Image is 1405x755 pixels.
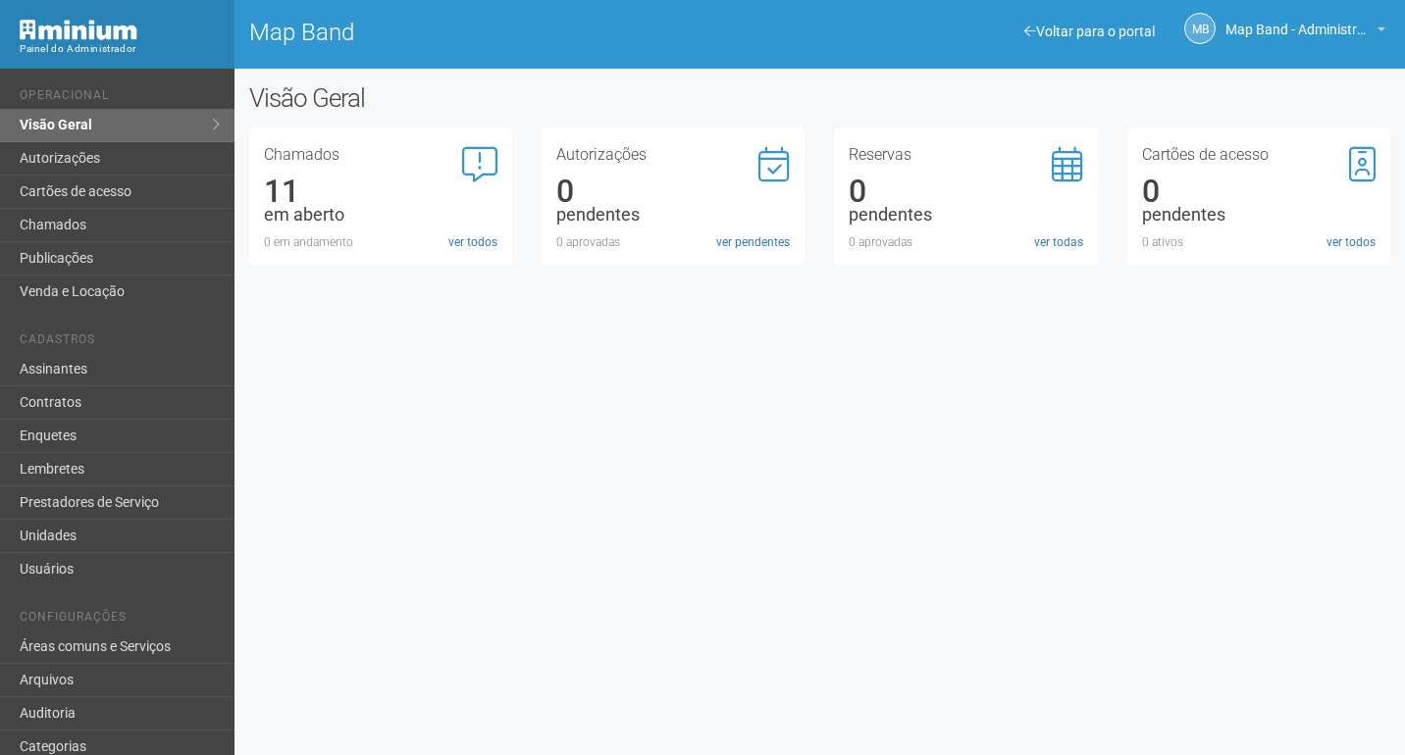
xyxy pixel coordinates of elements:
[1327,233,1376,251] a: ver todos
[20,332,220,353] li: Cadastros
[849,147,1082,163] h3: Reservas
[1225,3,1373,37] span: Map Band - Administração
[249,83,707,113] h2: Visão Geral
[556,233,790,251] div: 0 aprovadas
[249,20,806,45] h1: Map Band
[1142,147,1376,163] h3: Cartões de acesso
[264,182,497,200] div: 11
[1142,206,1376,224] div: pendentes
[1184,13,1216,44] a: MB
[849,182,1082,200] div: 0
[1142,182,1376,200] div: 0
[849,233,1082,251] div: 0 aprovadas
[849,206,1082,224] div: pendentes
[264,233,497,251] div: 0 em andamento
[1024,24,1155,39] a: Voltar para o portal
[264,206,497,224] div: em aberto
[1142,233,1376,251] div: 0 ativos
[20,40,220,58] div: Painel do Administrador
[20,610,220,630] li: Configurações
[556,206,790,224] div: pendentes
[448,233,497,251] a: ver todos
[20,88,220,109] li: Operacional
[20,20,137,40] img: Minium
[556,182,790,200] div: 0
[1225,25,1385,40] a: Map Band - Administração
[264,147,497,163] h3: Chamados
[556,147,790,163] h3: Autorizações
[1034,233,1083,251] a: ver todas
[716,233,790,251] a: ver pendentes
